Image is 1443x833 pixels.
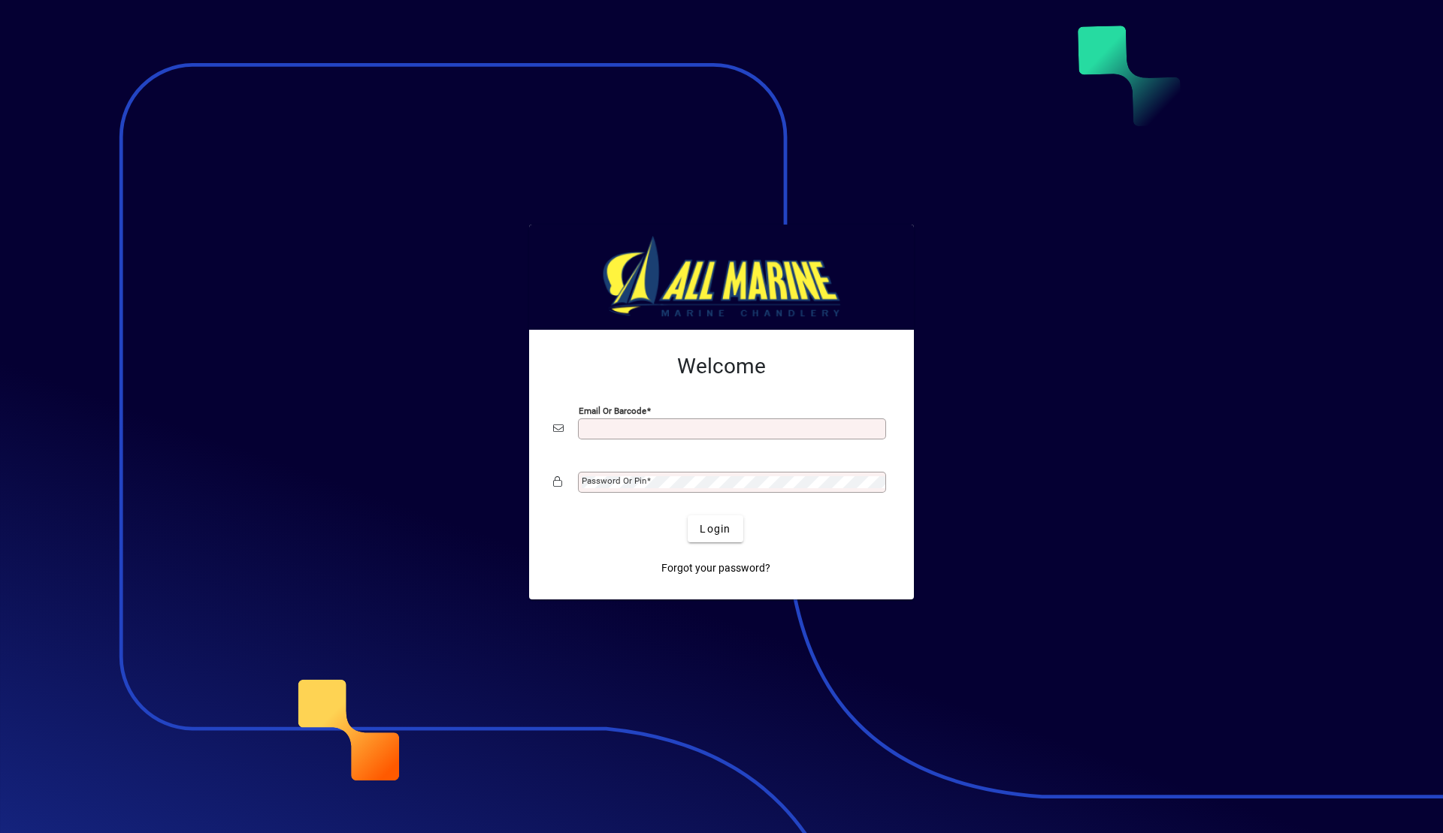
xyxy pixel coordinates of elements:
[579,406,646,416] mat-label: Email or Barcode
[582,475,646,486] mat-label: Password or Pin
[700,521,731,537] span: Login
[553,354,890,379] h2: Welcome
[655,554,776,581] a: Forgot your password?
[661,560,770,576] span: Forgot your password?
[688,515,743,542] button: Login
